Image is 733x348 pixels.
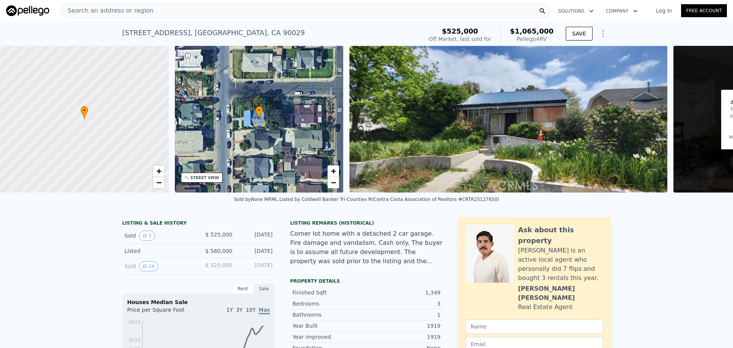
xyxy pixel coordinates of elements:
[292,333,366,341] div: Year Improved
[129,319,140,325] tspan: $624
[279,197,499,202] div: Listed by Coldwell Banker Tri-Counties R (Contra Costa Association of Realtors #CRTR25127650)
[518,284,603,303] div: [PERSON_NAME] [PERSON_NAME]
[552,4,600,18] button: Solutions
[81,107,88,114] span: •
[442,27,478,35] span: $525,000
[139,231,155,241] button: View historical data
[366,311,441,319] div: 1
[518,246,603,283] div: [PERSON_NAME] is an active local agent who personally did 7 flips and bought 3 rentals this year.
[124,261,192,271] div: Sold
[156,166,161,176] span: +
[681,4,727,17] a: Free Account
[127,298,270,306] div: Houses Median Sale
[239,231,273,241] div: [DATE]
[122,28,305,38] div: [STREET_ADDRESS] , [GEOGRAPHIC_DATA] , CA 90029
[246,307,256,313] span: 10Y
[255,106,263,119] div: •
[255,107,263,114] span: •
[331,166,336,176] span: +
[81,106,88,119] div: •
[518,303,573,312] div: Real Estate Agent
[647,7,681,15] a: Log In
[366,322,441,330] div: 1919
[253,284,275,294] div: Sale
[518,225,603,246] div: Ask about this property
[6,5,49,16] img: Pellego
[292,311,366,319] div: Bathrooms
[366,333,441,341] div: 1919
[191,175,219,181] div: STREET VIEW
[226,307,233,313] span: 1Y
[205,231,232,238] span: $ 525,000
[349,46,667,193] img: Sale: 166759030 Parcel: 49266813
[205,248,232,254] span: $ 580,000
[290,229,443,266] div: Corner lot home with a detached 2 car garage. Fire damage and vandalism. Cash only. The buyer is ...
[239,261,273,271] div: [DATE]
[366,289,441,296] div: 1,349
[292,300,366,308] div: Bedrooms
[236,307,242,313] span: 3Y
[366,300,441,308] div: 3
[239,247,273,255] div: [DATE]
[234,197,279,202] div: Sold by None MRML .
[153,177,165,188] a: Zoom out
[153,165,165,177] a: Zoom in
[600,4,644,18] button: Company
[331,178,336,187] span: −
[61,6,153,15] span: Search an address or region
[129,337,140,343] tspan: $518
[466,319,603,334] input: Name
[566,27,593,40] button: SAVE
[124,247,192,255] div: Listed
[290,278,443,284] div: Property details
[596,26,611,41] button: Show Options
[328,177,339,188] a: Zoom out
[205,262,232,268] span: $ 525,000
[122,220,275,228] div: LISTING & SALE HISTORY
[139,261,158,271] button: View historical data
[290,220,443,226] div: Listing Remarks (Historical)
[510,27,554,35] span: $1,065,000
[510,35,554,43] div: Pellego ARV
[156,178,161,187] span: −
[259,307,270,314] span: Max
[328,165,339,177] a: Zoom in
[292,289,366,296] div: Finished Sqft
[124,231,192,241] div: Sold
[292,322,366,330] div: Year Built
[232,284,253,294] div: Rent
[127,306,199,318] div: Price per Square Foot
[429,35,491,43] div: Off Market, last sold for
